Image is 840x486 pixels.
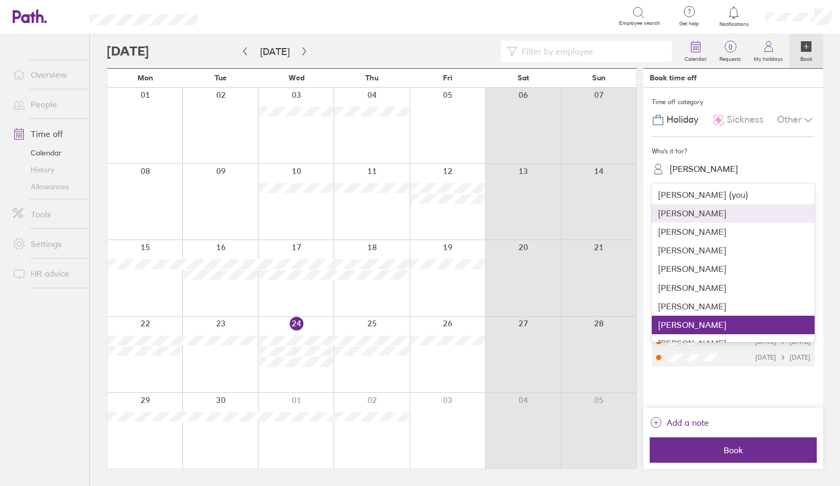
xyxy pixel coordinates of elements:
span: Tue [215,74,227,82]
span: Sun [592,74,606,82]
a: Notifications [717,5,751,27]
div: [DATE] [DATE] [755,338,810,345]
span: Thu [365,74,379,82]
div: Search [226,11,253,21]
a: Time off [4,123,89,144]
span: Fri [443,74,453,82]
div: Other [777,110,815,130]
div: [PERSON_NAME] [670,164,738,174]
span: Holiday [667,114,698,125]
a: Tools [4,204,89,225]
div: [PERSON_NAME] [652,223,815,241]
a: Calendar [4,144,89,161]
div: [PERSON_NAME] [652,316,815,334]
div: [PERSON_NAME] [652,204,815,223]
div: [PERSON_NAME] [652,260,815,278]
span: 0 [713,43,747,51]
label: Requests [713,53,747,62]
span: Book [657,445,809,455]
span: Get help [672,21,706,27]
div: Who's it for? [652,143,815,159]
div: Book time off [650,74,697,82]
span: Add a note [667,414,709,431]
span: Sickness [727,114,763,125]
label: My holidays [747,53,789,62]
a: Allowances [4,178,89,195]
div: [PERSON_NAME] [652,297,815,316]
span: Wed [289,74,304,82]
a: 0Requests [713,34,747,68]
div: [PERSON_NAME] [652,241,815,260]
div: [PERSON_NAME] [652,279,815,297]
button: Add a note [650,414,709,431]
a: HR advice [4,263,89,284]
a: My holidays [747,34,789,68]
button: [DATE] [252,43,298,60]
a: History [4,161,89,178]
div: [PERSON_NAME] [652,334,815,353]
span: Notifications [717,21,751,27]
a: Calendar [678,34,713,68]
a: Book [789,34,823,68]
span: Employee search [619,20,660,26]
span: Sat [518,74,529,82]
input: Filter by employee [518,41,666,61]
a: Settings [4,233,89,254]
label: Book [794,53,819,62]
div: [DATE] [DATE] [755,354,810,361]
div: Time off category [652,94,815,110]
label: Calendar [678,53,713,62]
a: Overview [4,64,89,85]
button: Book [650,437,817,463]
div: [PERSON_NAME] (you) [652,186,815,204]
a: People [4,94,89,115]
span: Mon [137,74,153,82]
